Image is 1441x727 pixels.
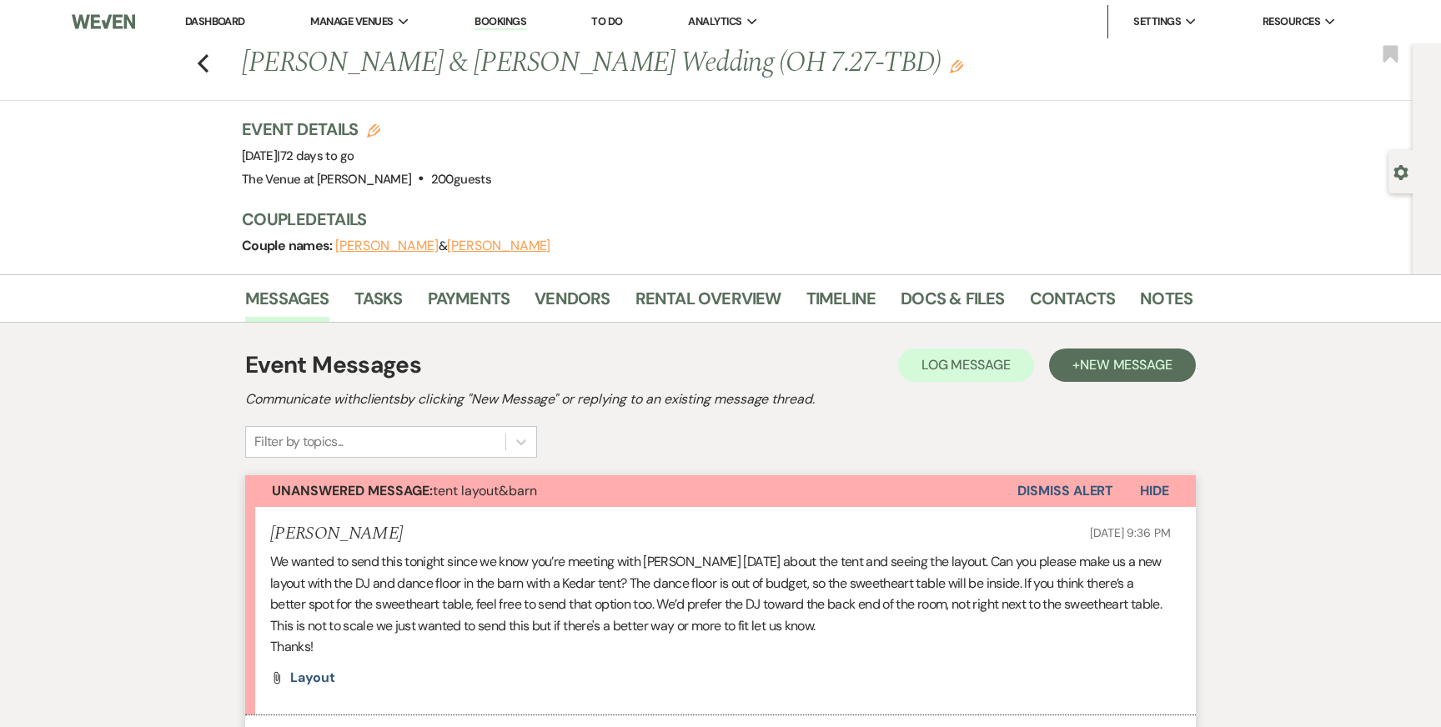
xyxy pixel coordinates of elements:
button: +New Message [1049,348,1196,382]
button: [PERSON_NAME] [335,239,439,253]
p: Thanks! [270,636,1171,658]
button: Unanswered Message:tent layout&barn [245,475,1017,507]
a: Payments [428,285,510,322]
span: Manage Venues [310,13,393,30]
span: tent layout&barn [272,482,537,499]
p: We wanted to send this tonight since we know you’re meeting with [PERSON_NAME] [DATE] about the t... [270,551,1171,636]
h1: Event Messages [245,348,421,383]
button: Open lead details [1393,163,1408,179]
span: Couple names: [242,237,335,254]
span: [DATE] 9:36 PM [1090,525,1171,540]
div: Filter by topics... [254,432,344,452]
a: Timeline [806,285,876,322]
h1: [PERSON_NAME] & [PERSON_NAME] Wedding (OH 7.27-TBD) [242,43,989,83]
h5: [PERSON_NAME] [270,524,403,544]
a: Vendors [535,285,610,322]
h2: Communicate with clients by clicking "New Message" or replying to an existing message thread. [245,389,1196,409]
strong: Unanswered Message: [272,482,433,499]
a: Dashboard [185,14,245,28]
span: Analytics [688,13,741,30]
span: New Message [1080,356,1172,374]
button: [PERSON_NAME] [447,239,550,253]
span: The Venue at [PERSON_NAME] [242,171,411,188]
a: Rental Overview [635,285,781,322]
span: layout [290,669,335,686]
button: Edit [950,58,963,73]
button: Dismiss Alert [1017,475,1113,507]
h3: Event Details [242,118,491,141]
span: Settings [1133,13,1181,30]
a: Notes [1140,285,1192,322]
h3: Couple Details [242,208,1176,231]
a: Messages [245,285,329,322]
span: & [335,238,550,254]
a: layout [290,671,335,684]
span: Resources [1263,13,1320,30]
span: Log Message [921,356,1011,374]
span: 72 days to go [280,148,354,164]
img: Weven Logo [72,4,135,39]
a: To Do [591,14,622,28]
span: [DATE] [242,148,354,164]
a: Contacts [1030,285,1116,322]
a: Docs & Files [901,285,1004,322]
a: Tasks [354,285,403,322]
span: 200 guests [431,171,491,188]
button: Hide [1113,475,1196,507]
a: Bookings [474,14,526,30]
span: Hide [1140,482,1169,499]
button: Log Message [898,348,1034,382]
span: | [277,148,354,164]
